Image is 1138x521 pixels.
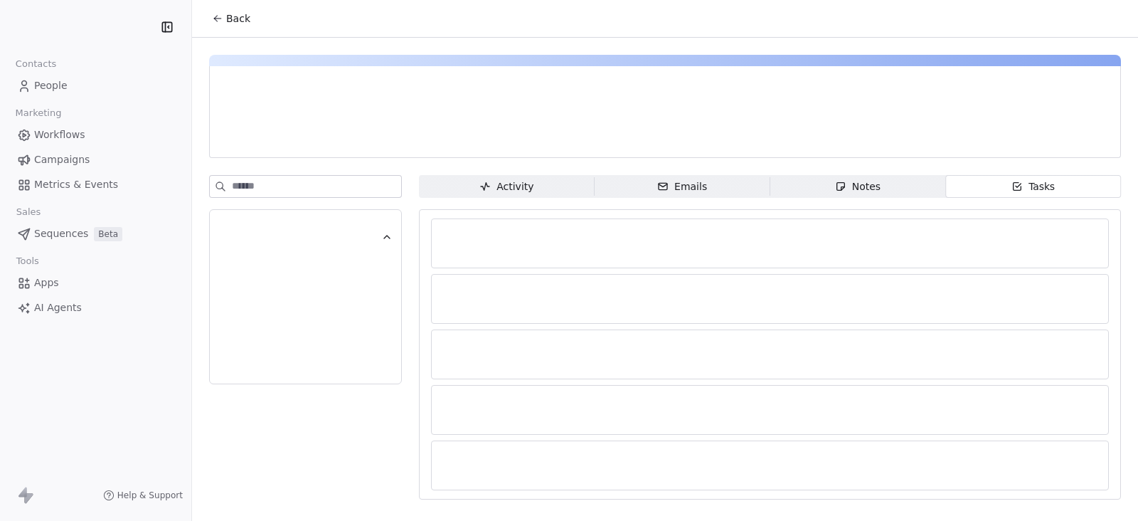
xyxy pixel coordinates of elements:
[835,179,881,194] div: Notes
[11,271,180,295] a: Apps
[9,102,68,124] span: Marketing
[34,300,82,315] span: AI Agents
[10,251,45,272] span: Tools
[479,179,533,194] div: Activity
[34,177,118,192] span: Metrics & Events
[103,490,183,501] a: Help & Support
[117,490,183,501] span: Help & Support
[226,11,250,26] span: Back
[94,227,122,241] span: Beta
[203,6,259,31] button: Back
[11,74,180,98] a: People
[657,179,707,194] div: Emails
[34,275,59,290] span: Apps
[9,53,63,75] span: Contacts
[11,173,180,196] a: Metrics & Events
[11,222,180,246] a: SequencesBeta
[34,127,85,142] span: Workflows
[34,78,68,93] span: People
[11,148,180,172] a: Campaigns
[34,152,90,167] span: Campaigns
[34,226,88,241] span: Sequences
[11,123,180,147] a: Workflows
[10,201,47,223] span: Sales
[11,296,180,320] a: AI Agents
